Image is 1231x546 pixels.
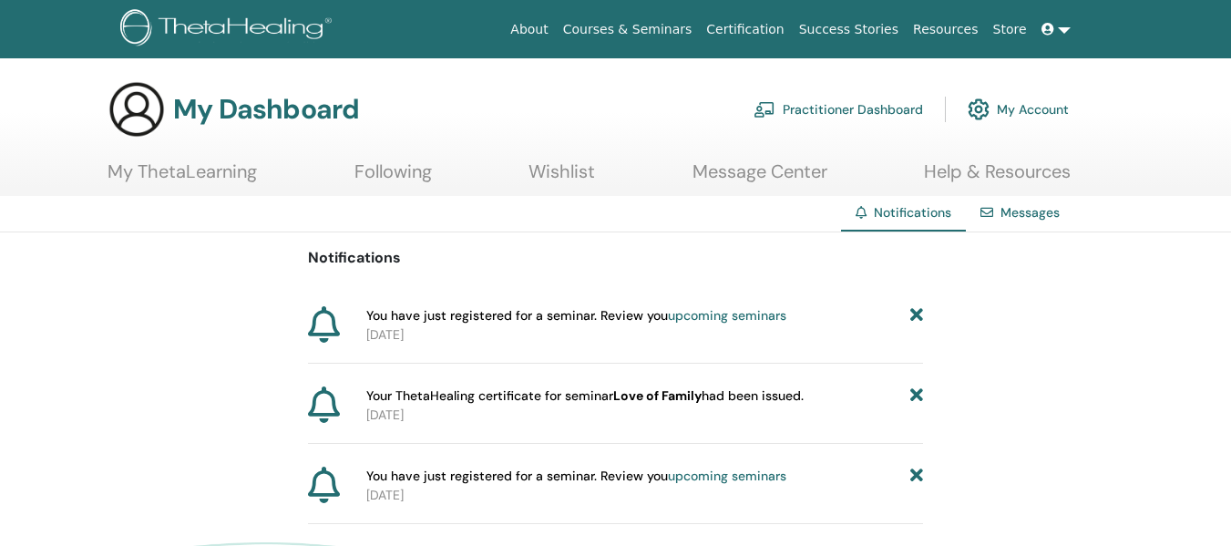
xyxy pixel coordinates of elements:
[366,306,786,325] span: You have just registered for a seminar. Review you
[924,160,1071,196] a: Help & Resources
[613,387,702,404] b: Love of Family
[754,101,775,118] img: chalkboard-teacher.svg
[692,160,827,196] a: Message Center
[699,13,791,46] a: Certification
[366,467,786,486] span: You have just registered for a seminar. Review you
[173,93,359,126] h3: My Dashboard
[668,307,786,324] a: upcoming seminars
[792,13,906,46] a: Success Stories
[354,160,432,196] a: Following
[874,204,951,221] span: Notifications
[754,89,923,129] a: Practitioner Dashboard
[308,247,924,269] p: Notifications
[906,13,986,46] a: Resources
[668,468,786,484] a: upcoming seminars
[366,386,804,406] span: Your ThetaHealing certificate for seminar had been issued.
[968,94,990,125] img: cog.svg
[108,160,257,196] a: My ThetaLearning
[120,9,338,50] img: logo.png
[366,486,923,505] p: [DATE]
[528,160,595,196] a: Wishlist
[556,13,700,46] a: Courses & Seminars
[366,325,923,345] p: [DATE]
[968,89,1069,129] a: My Account
[108,80,166,139] img: generic-user-icon.jpg
[366,406,923,425] p: [DATE]
[1000,204,1060,221] a: Messages
[986,13,1034,46] a: Store
[503,13,555,46] a: About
